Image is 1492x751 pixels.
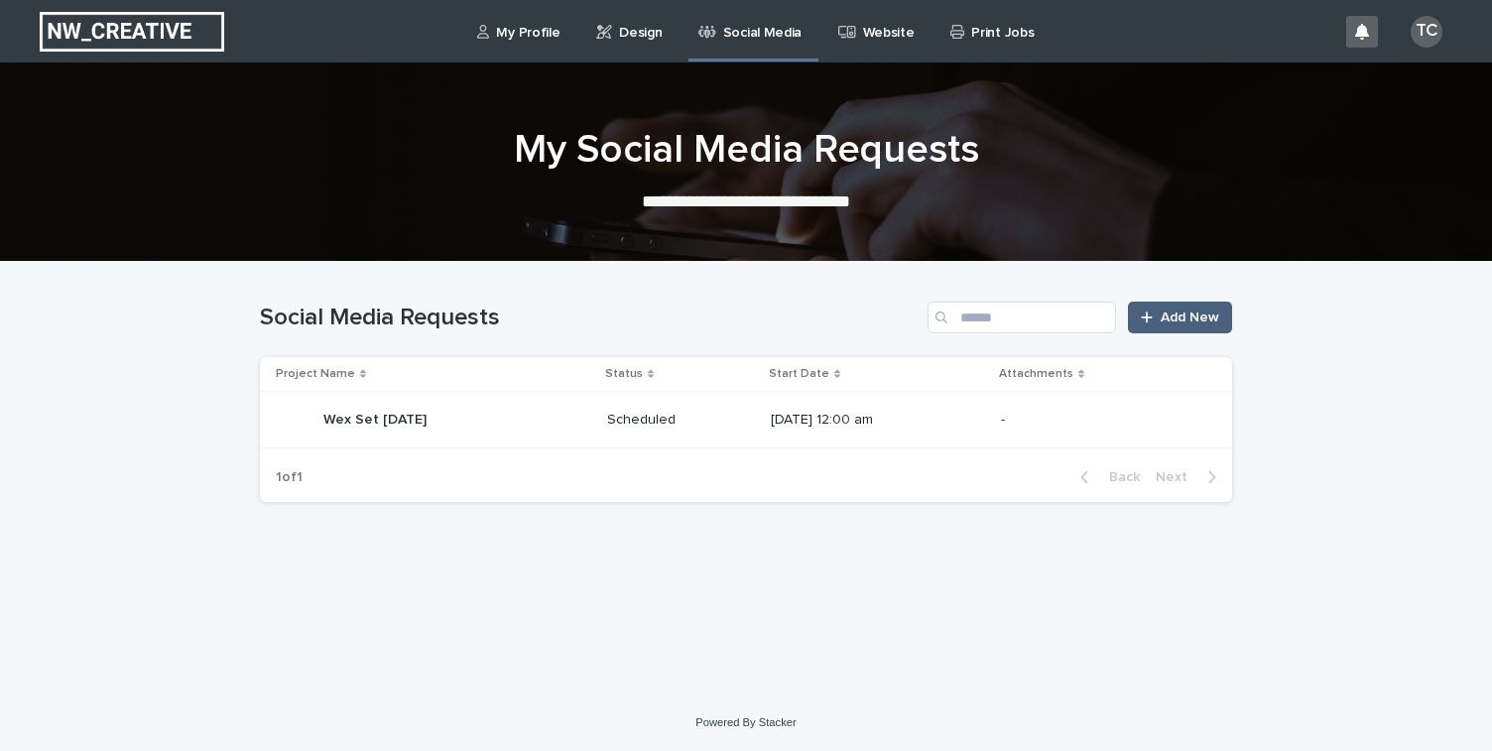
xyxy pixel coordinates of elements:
[1128,302,1232,333] a: Add New
[276,363,355,385] p: Project Name
[1156,470,1199,484] span: Next
[260,126,1232,174] h1: My Social Media Requests
[769,363,829,385] p: Start Date
[260,392,1232,448] tr: Wex Set [DATE]Wex Set [DATE] Scheduled[DATE] 12:00 am-
[695,716,796,728] a: Powered By Stacker
[1411,16,1442,48] div: TC
[1097,470,1140,484] span: Back
[1161,311,1219,324] span: Add New
[1148,468,1232,486] button: Next
[260,453,318,502] p: 1 of 1
[607,412,755,429] p: Scheduled
[928,302,1116,333] input: Search
[605,363,643,385] p: Status
[771,412,984,429] p: [DATE] 12:00 am
[1064,468,1148,486] button: Back
[260,304,920,332] h1: Social Media Requests
[1001,412,1201,429] p: -
[323,408,431,429] p: Wex Set [DATE]
[40,12,224,52] img: EUIbKjtiSNGbmbK7PdmN
[999,363,1073,385] p: Attachments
